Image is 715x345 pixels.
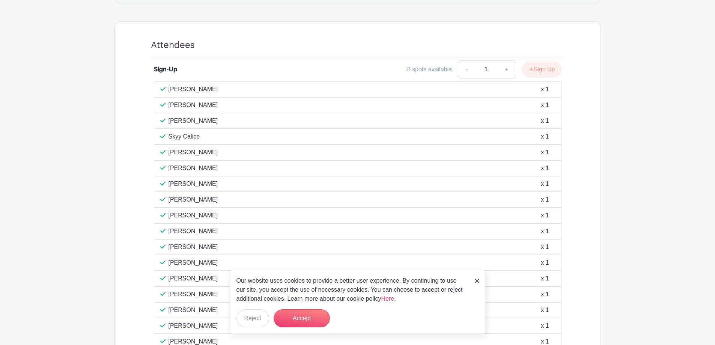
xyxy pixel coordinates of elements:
[541,211,549,220] div: x 1
[169,164,218,173] p: [PERSON_NAME]
[169,195,218,204] p: [PERSON_NAME]
[169,243,218,252] p: [PERSON_NAME]
[541,321,549,330] div: x 1
[274,309,330,327] button: Accept
[169,132,200,141] p: Skyy Calice
[169,85,218,94] p: [PERSON_NAME]
[169,211,218,220] p: [PERSON_NAME]
[381,295,394,302] a: Here
[541,132,549,141] div: x 1
[475,279,479,283] img: close_button-5f87c8562297e5c2d7936805f587ecaba9071eb48480494691a3f1689db116b3.svg
[541,258,549,267] div: x 1
[169,227,218,236] p: [PERSON_NAME]
[236,309,269,327] button: Reject
[522,62,561,77] button: Sign Up
[154,65,177,74] div: Sign-Up
[541,306,549,315] div: x 1
[169,306,218,315] p: [PERSON_NAME]
[236,276,467,303] p: Our website uses cookies to provide a better user experience. By continuing to use our site, you ...
[169,148,218,157] p: [PERSON_NAME]
[541,227,549,236] div: x 1
[407,65,452,74] div: 8 spots available
[541,195,549,204] div: x 1
[169,290,218,299] p: [PERSON_NAME]
[169,116,218,125] p: [PERSON_NAME]
[151,40,195,51] h4: Attendees
[541,101,549,110] div: x 1
[541,85,549,94] div: x 1
[541,290,549,299] div: x 1
[169,179,218,188] p: [PERSON_NAME]
[541,179,549,188] div: x 1
[169,321,218,330] p: [PERSON_NAME]
[541,116,549,125] div: x 1
[541,243,549,252] div: x 1
[541,274,549,283] div: x 1
[458,60,475,78] a: -
[541,148,549,157] div: x 1
[169,101,218,110] p: [PERSON_NAME]
[169,274,218,283] p: [PERSON_NAME]
[169,258,218,267] p: [PERSON_NAME]
[541,164,549,173] div: x 1
[497,60,516,78] a: +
